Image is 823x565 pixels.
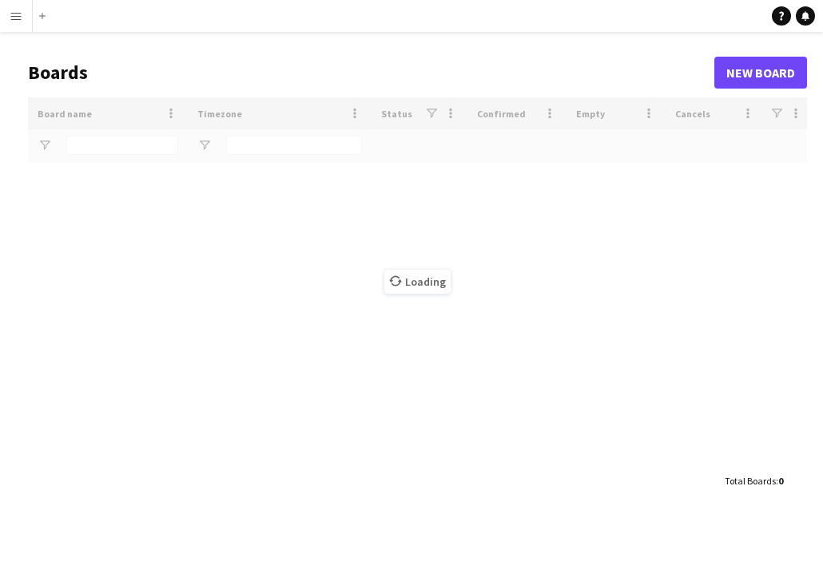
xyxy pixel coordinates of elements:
a: New Board [714,57,807,89]
h1: Boards [28,61,714,85]
span: Total Boards [725,475,776,487]
span: Loading [384,270,451,294]
span: 0 [778,475,783,487]
div: : [725,465,783,496]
